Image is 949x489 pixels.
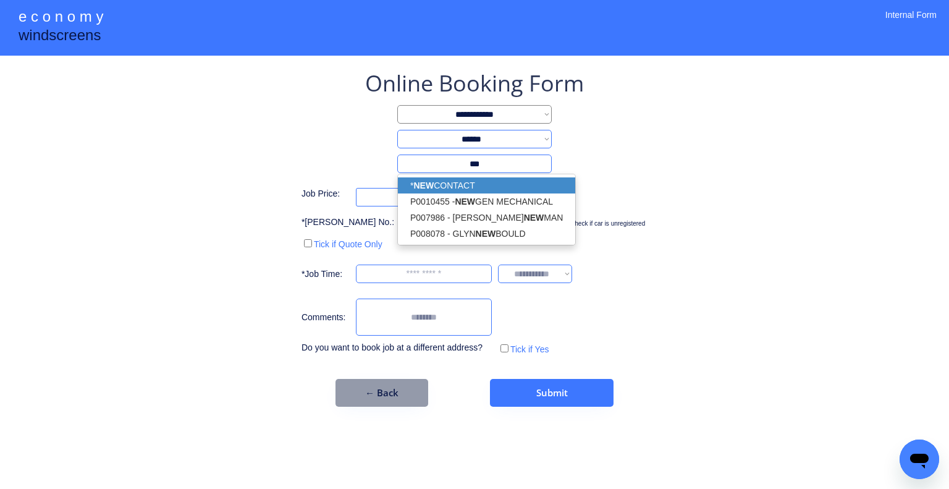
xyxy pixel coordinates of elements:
iframe: Button to launch messaging window [900,440,939,479]
strong: NEW [413,181,434,190]
label: Tick if Yes [510,344,549,354]
div: Job Price: [302,188,350,200]
div: Online Booking Form [365,68,584,99]
div: *[PERSON_NAME] No.: [302,216,394,229]
label: Tick if Quote Only [314,239,382,249]
button: Submit [490,379,614,407]
div: Do you want to book job at a different address? [302,342,492,354]
p: P008078 - GLYN BOULD [398,226,575,242]
button: ← Back [335,379,428,407]
label: Please check if car is unregistered [551,220,645,227]
div: Comments: [302,312,350,324]
p: P007986 - [PERSON_NAME] MAN [398,210,575,226]
strong: NEW [476,229,496,239]
div: windscreens [19,25,101,49]
div: e c o n o m y [19,6,103,30]
strong: NEW [455,197,475,206]
div: *Job Time: [302,268,350,281]
p: * CONTACT [398,177,575,193]
div: Internal Form [885,9,937,37]
div: Choose *New Contact if name is not on the list [397,173,552,182]
p: P0010455 - GEN MECHANICAL [398,193,575,210]
strong: NEW [524,213,544,223]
